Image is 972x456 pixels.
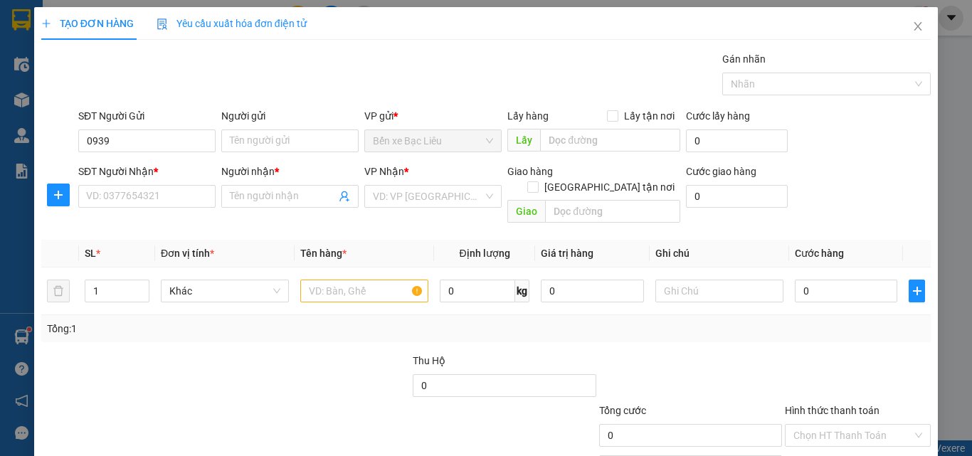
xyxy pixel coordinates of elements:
[515,280,529,302] span: kg
[686,110,750,122] label: Cước lấy hàng
[898,7,938,47] button: Close
[169,280,280,302] span: Khác
[221,164,359,179] div: Người nhận
[686,185,788,208] input: Cước giao hàng
[300,248,347,259] span: Tên hàng
[785,405,879,416] label: Hình thức thanh toán
[373,130,493,152] span: Bến xe Bạc Liêu
[47,280,70,302] button: delete
[541,248,593,259] span: Giá trị hàng
[41,18,51,28] span: plus
[78,164,216,179] div: SĐT Người Nhận
[364,108,502,124] div: VP gửi
[157,18,168,30] img: icon
[85,248,96,259] span: SL
[722,53,766,65] label: Gán nhãn
[909,285,924,297] span: plus
[539,179,680,195] span: [GEOGRAPHIC_DATA] tận nơi
[650,240,789,267] th: Ghi chú
[686,166,756,177] label: Cước giao hàng
[795,248,844,259] span: Cước hàng
[655,280,783,302] input: Ghi Chú
[300,280,428,302] input: VD: Bàn, Ghế
[459,248,509,259] span: Định lượng
[47,184,70,206] button: plus
[618,108,680,124] span: Lấy tận nơi
[78,108,216,124] div: SĐT Người Gửi
[48,189,69,201] span: plus
[339,191,350,202] span: user-add
[909,280,925,302] button: plus
[541,280,643,302] input: 0
[364,166,404,177] span: VP Nhận
[507,129,540,152] span: Lấy
[507,200,545,223] span: Giao
[545,200,680,223] input: Dọc đường
[540,129,680,152] input: Dọc đường
[157,18,307,29] span: Yêu cầu xuất hóa đơn điện tử
[507,110,549,122] span: Lấy hàng
[599,405,646,416] span: Tổng cước
[41,18,134,29] span: TẠO ĐƠN HÀNG
[413,355,445,366] span: Thu Hộ
[686,129,788,152] input: Cước lấy hàng
[221,108,359,124] div: Người gửi
[161,248,214,259] span: Đơn vị tính
[47,321,376,336] div: Tổng: 1
[912,21,924,32] span: close
[507,166,553,177] span: Giao hàng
